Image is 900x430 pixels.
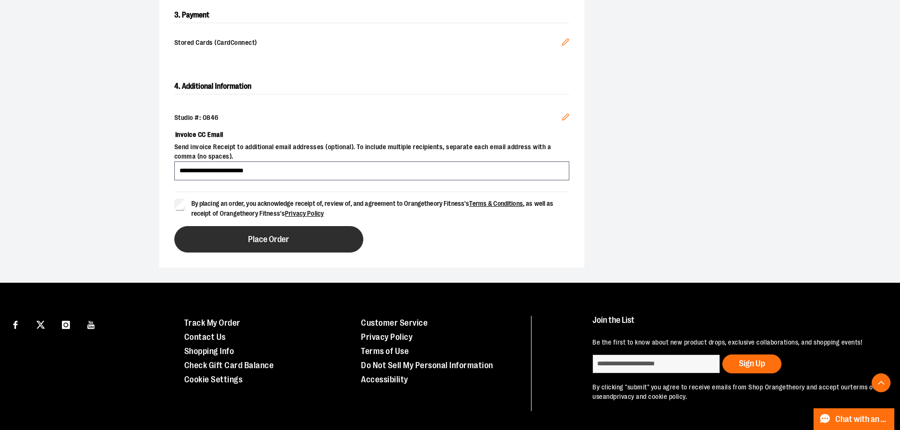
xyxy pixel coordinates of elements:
[174,113,569,123] div: Studio #: 0846
[7,316,24,332] a: Visit our Facebook page
[184,318,240,328] a: Track My Order
[739,359,765,368] span: Sign Up
[191,200,554,217] span: By placing an order, you acknowledge receipt of, review of, and agreement to Orangetheory Fitness...
[174,8,569,23] h2: 3. Payment
[184,332,226,342] a: Contact Us
[722,354,781,373] button: Sign Up
[58,316,74,332] a: Visit our Instagram page
[174,226,363,253] button: Place Order
[33,316,49,332] a: Visit our X page
[174,38,562,49] span: Stored Cards (CardConnect)
[872,373,891,392] button: Back To Top
[835,415,889,424] span: Chat with an Expert
[174,79,569,94] h2: 4. Additional Information
[469,200,523,207] a: Terms & Conditions
[592,383,878,402] p: By clicking "submit" you agree to receive emails from Shop Orangetheory and accept our and
[613,393,687,400] a: privacy and cookie policy.
[248,235,289,244] span: Place Order
[592,338,878,347] p: Be the first to know about new product drops, exclusive collaborations, and shopping events!
[592,354,720,373] input: enter email
[361,318,428,328] a: Customer Service
[554,31,577,56] button: Edit
[285,210,324,217] a: Privacy Policy
[36,320,45,329] img: Twitter
[174,199,186,210] input: By placing an order, you acknowledge receipt of, review of, and agreement to Orangetheory Fitness...
[554,106,577,131] button: Edit
[184,346,234,356] a: Shopping Info
[83,316,100,332] a: Visit our Youtube page
[814,408,895,430] button: Chat with an Expert
[184,361,274,370] a: Check Gift Card Balance
[592,383,875,400] a: terms of use
[361,332,412,342] a: Privacy Policy
[361,361,493,370] a: Do Not Sell My Personal Information
[361,375,408,384] a: Accessibility
[361,346,409,356] a: Terms of Use
[184,375,243,384] a: Cookie Settings
[174,126,569,143] label: Invoice CC Email
[592,316,878,333] h4: Join the List
[174,143,569,161] span: Send invoice Receipt to additional email addresses (optional). To include multiple recipients, se...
